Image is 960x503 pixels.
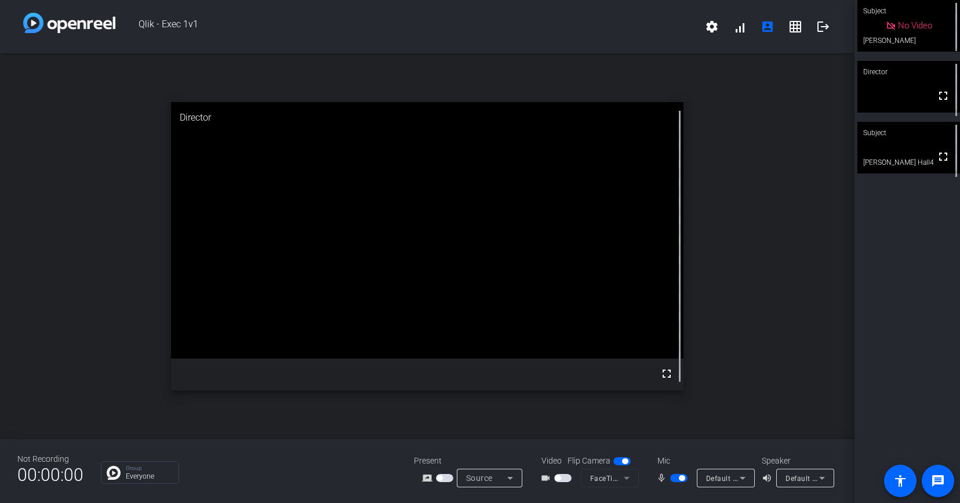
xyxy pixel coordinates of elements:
[857,61,960,83] div: Director
[115,13,698,41] span: Qlik - Exec 1v1
[126,473,173,480] p: Everyone
[705,20,719,34] mat-icon: settings
[931,474,945,488] mat-icon: message
[107,466,121,480] img: Chat Icon
[816,20,830,34] mat-icon: logout
[893,474,907,488] mat-icon: accessibility
[898,20,932,31] span: No Video
[857,122,960,144] div: Subject
[788,20,802,34] mat-icon: grid_on
[126,465,173,471] p: Group
[422,471,436,485] mat-icon: screen_share_outline
[762,455,831,467] div: Speaker
[171,102,683,133] div: Director
[762,471,776,485] mat-icon: volume_up
[568,455,610,467] span: Flip Camera
[936,89,950,103] mat-icon: fullscreen
[726,13,754,41] button: signal_cellular_alt
[786,473,843,483] span: Default - AirPods
[706,473,764,483] span: Default - AirPods
[17,461,83,489] span: 00:00:00
[660,367,674,381] mat-icon: fullscreen
[466,473,493,483] span: Source
[761,20,774,34] mat-icon: account_box
[541,455,562,467] span: Video
[540,471,554,485] mat-icon: videocam_outline
[23,13,115,33] img: white-gradient.svg
[414,455,530,467] div: Present
[656,471,670,485] mat-icon: mic_none
[936,150,950,164] mat-icon: fullscreen
[17,453,83,465] div: Not Recording
[646,455,762,467] div: Mic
